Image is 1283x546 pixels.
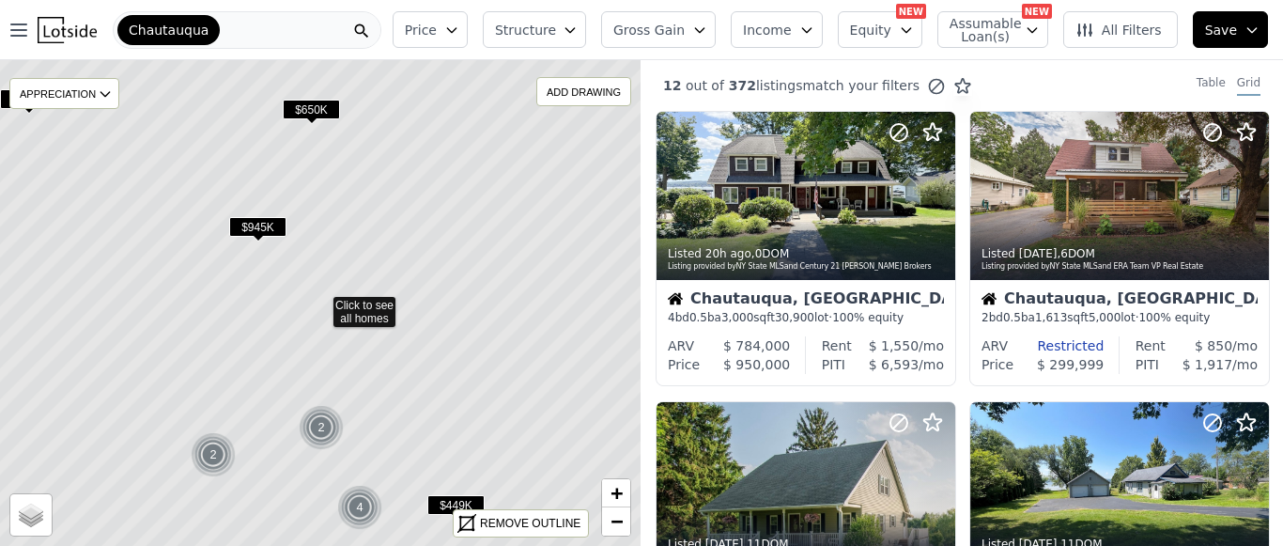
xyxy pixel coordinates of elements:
[724,78,756,93] span: 372
[822,336,852,355] div: Rent
[1008,336,1104,355] div: Restricted
[822,355,845,374] div: PITI
[668,310,944,325] div: 4 bd 0.5 ba sqft lot · 100% equity
[982,291,1258,310] div: Chautauqua, [GEOGRAPHIC_DATA]
[668,336,694,355] div: ARV
[1136,355,1159,374] div: PITI
[337,485,383,530] img: g1.png
[838,11,922,48] button: Equity
[480,515,580,532] div: REMOVE OUTLINE
[483,11,586,48] button: Structure
[1022,4,1052,19] div: NEW
[937,11,1048,48] button: Assumable Loan(s)
[641,76,972,96] div: out of listings
[845,355,944,374] div: /mo
[299,405,344,450] div: 2
[743,21,792,39] span: Income
[611,509,623,533] span: −
[1035,311,1067,324] span: 1,613
[950,17,1010,43] span: Assumable Loan(s)
[705,247,751,260] time: 2025-08-25 16:59
[1136,336,1166,355] div: Rent
[1019,247,1058,260] time: 2025-08-19 17:53
[537,78,630,105] div: ADD DRAWING
[731,11,823,48] button: Income
[982,261,1260,273] div: Listing provided by NY State MLS and ERA Team VP Real Estate
[668,291,944,310] div: Chautauqua, [GEOGRAPHIC_DATA]
[191,432,236,477] div: 2
[1195,338,1232,353] span: $ 850
[1166,336,1258,355] div: /mo
[668,291,683,306] img: House
[1197,75,1226,96] div: Table
[393,11,468,48] button: Price
[611,481,623,505] span: +
[337,485,382,530] div: 4
[982,291,997,306] img: House
[969,111,1268,386] a: Listed [DATE],6DOMListing provided byNY State MLSand ERA Team VP Real EstateHouseChautauqua, [GEO...
[602,479,630,507] a: Zoom in
[602,507,630,536] a: Zoom out
[229,217,286,237] span: $945K
[299,405,345,450] img: g1.png
[1063,11,1178,48] button: All Filters
[1089,311,1121,324] span: 5,000
[1159,355,1258,374] div: /mo
[850,21,891,39] span: Equity
[663,78,681,93] span: 12
[668,355,700,374] div: Price
[869,357,919,372] span: $ 6,593
[656,111,954,386] a: Listed 20h ago,0DOMListing provided byNY State MLSand Century 21 [PERSON_NAME] BrokersHouseChauta...
[191,432,237,477] img: g1.png
[229,217,286,244] div: $945K
[1205,21,1237,39] span: Save
[852,336,944,355] div: /mo
[668,261,946,273] div: Listing provided by NY State MLS and Century 21 [PERSON_NAME] Brokers
[668,246,946,261] div: Listed , 0 DOM
[896,4,926,19] div: NEW
[721,311,753,324] span: 3,000
[1037,357,1104,372] span: $ 299,999
[775,311,814,324] span: 30,900
[1075,21,1162,39] span: All Filters
[982,310,1258,325] div: 2 bd 0.5 ba sqft lot · 100% equity
[10,494,52,536] a: Layers
[869,338,919,353] span: $ 1,550
[405,21,437,39] span: Price
[982,246,1260,261] div: Listed , 6 DOM
[427,495,485,523] div: $449K
[283,100,340,119] span: $650K
[1193,11,1268,48] button: Save
[1237,75,1260,96] div: Grid
[283,100,340,127] div: $650K
[613,21,685,39] span: Gross Gain
[723,357,790,372] span: $ 950,000
[601,11,716,48] button: Gross Gain
[38,17,97,43] img: Lotside
[802,76,920,95] span: match your filters
[1183,357,1232,372] span: $ 1,917
[982,336,1008,355] div: ARV
[129,21,209,39] span: Chautauqua
[982,355,1013,374] div: Price
[495,21,555,39] span: Structure
[723,338,790,353] span: $ 784,000
[427,495,485,515] span: $449K
[9,78,119,109] div: APPRECIATION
